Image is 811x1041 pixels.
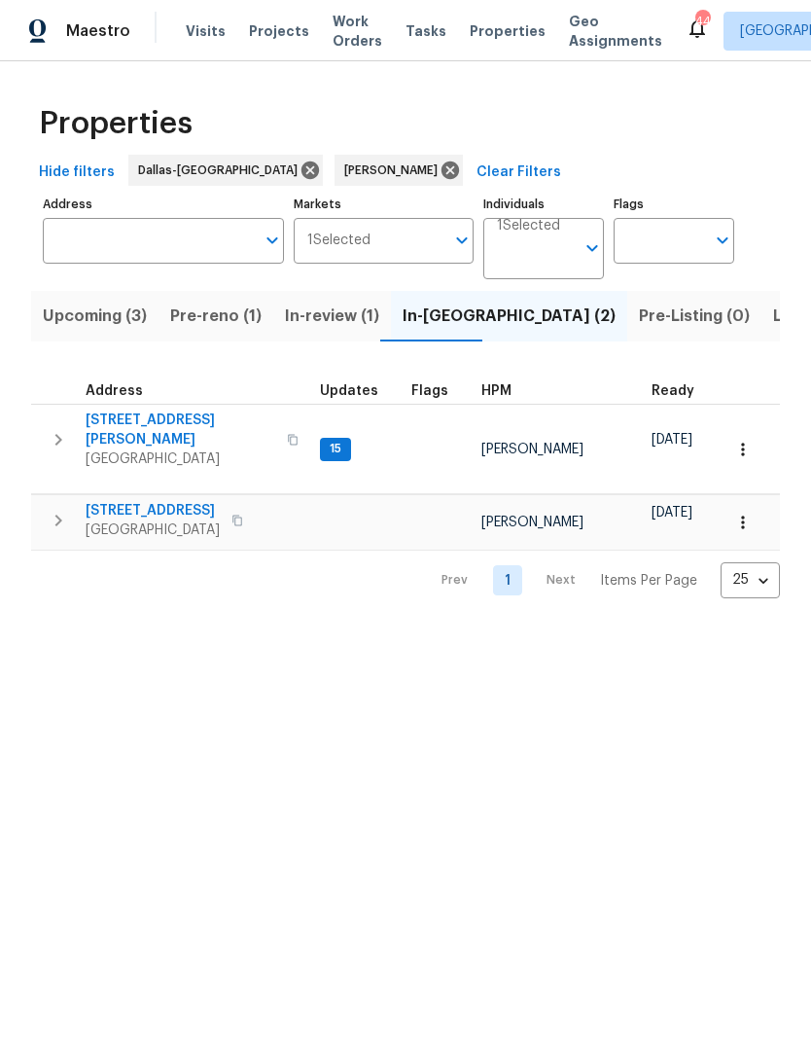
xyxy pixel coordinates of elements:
span: Work Orders [333,12,382,51]
span: Upcoming (3) [43,303,147,330]
label: Address [43,198,284,210]
span: Maestro [66,21,130,41]
span: 1 Selected [497,218,560,234]
span: Geo Assignments [569,12,662,51]
button: Open [259,227,286,254]
span: Ready [652,384,694,398]
span: Address [86,384,143,398]
span: 1 Selected [307,233,370,249]
span: Visits [186,21,226,41]
button: Clear Filters [469,155,569,191]
button: Hide filters [31,155,123,191]
span: [DATE] [652,433,692,447]
span: Hide filters [39,161,115,185]
span: [PERSON_NAME] [481,443,583,456]
span: [STREET_ADDRESS] [86,501,220,520]
span: HPM [481,384,511,398]
span: Pre-Listing (0) [639,303,750,330]
label: Markets [294,198,475,210]
div: 44 [695,12,709,31]
div: [PERSON_NAME] [335,155,463,186]
label: Flags [614,198,734,210]
button: Open [579,234,606,262]
nav: Pagination Navigation [423,562,780,598]
span: [PERSON_NAME] [344,161,445,180]
button: Open [709,227,736,254]
div: 25 [721,555,780,605]
span: [PERSON_NAME] [481,516,583,529]
label: Individuals [483,198,604,210]
span: Clear Filters [476,161,561,185]
span: 15 [322,441,349,457]
span: Properties [470,21,546,41]
span: Dallas-[GEOGRAPHIC_DATA] [138,161,305,180]
span: [STREET_ADDRESS][PERSON_NAME] [86,411,275,449]
span: Tasks [405,24,446,38]
span: In-[GEOGRAPHIC_DATA] (2) [403,303,616,330]
p: Items Per Page [600,571,697,591]
div: Earliest renovation start date (first business day after COE or Checkout) [652,384,712,398]
span: Updates [320,384,378,398]
a: Goto page 1 [493,565,522,595]
button: Open [448,227,476,254]
span: In-review (1) [285,303,379,330]
span: Pre-reno (1) [170,303,262,330]
span: [GEOGRAPHIC_DATA] [86,449,275,469]
span: [GEOGRAPHIC_DATA] [86,520,220,540]
span: [DATE] [652,506,692,520]
span: Properties [39,114,193,133]
span: Projects [249,21,309,41]
span: Flags [411,384,448,398]
div: Dallas-[GEOGRAPHIC_DATA] [128,155,323,186]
